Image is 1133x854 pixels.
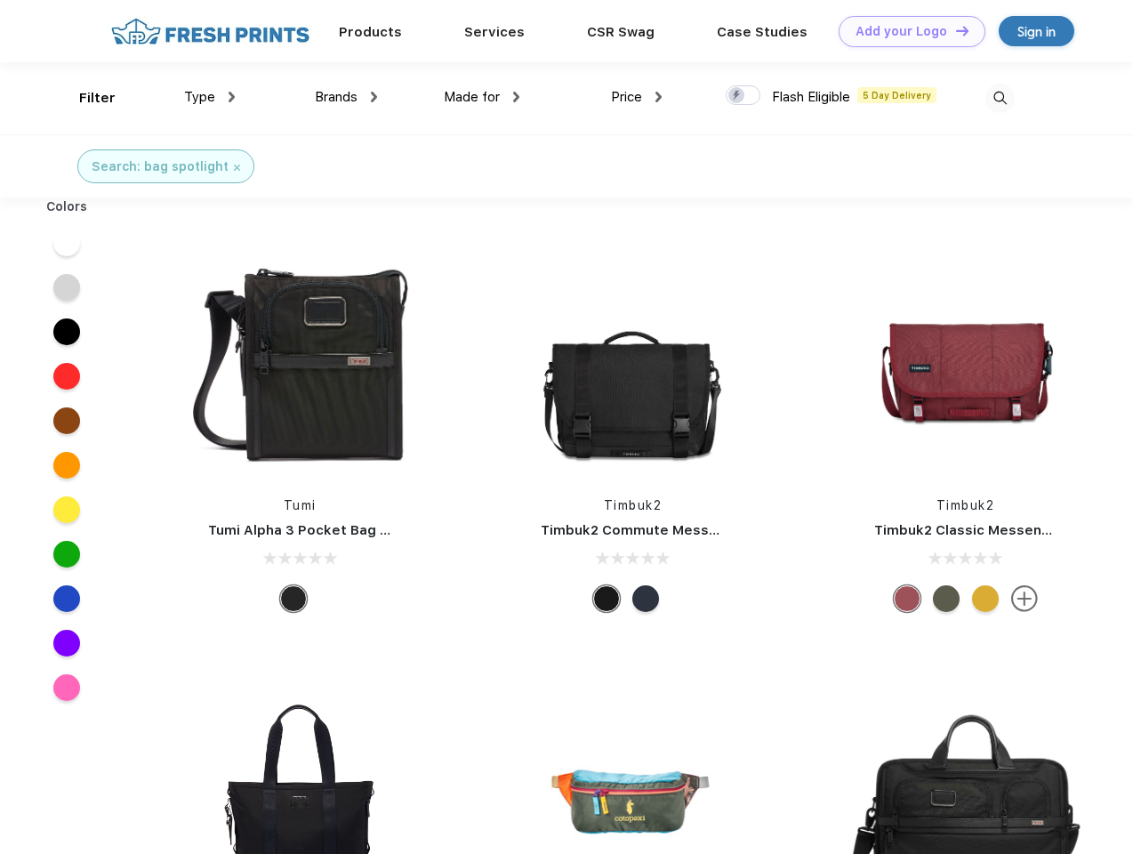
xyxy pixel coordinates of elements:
img: dropdown.png [655,92,662,102]
a: Timbuk2 Commute Messenger Bag [541,522,779,538]
img: more.svg [1011,585,1038,612]
a: Sign in [999,16,1074,46]
img: filter_cancel.svg [234,165,240,171]
a: Timbuk2 Classic Messenger Bag [874,522,1095,538]
div: Add your Logo [856,24,947,39]
img: dropdown.png [229,92,235,102]
div: Eco Black [593,585,620,612]
img: fo%20logo%202.webp [106,16,315,47]
img: DT [956,26,968,36]
img: func=resize&h=266 [848,242,1084,479]
a: Timbuk2 [936,498,995,512]
div: Search: bag spotlight [92,157,229,176]
div: Eco Collegiate Red [894,585,920,612]
img: func=resize&h=266 [514,242,751,479]
div: Colors [33,197,101,216]
span: Type [184,89,215,105]
span: Price [611,89,642,105]
div: Sign in [1017,21,1056,42]
div: Eco Amber [972,585,999,612]
div: Eco Army [933,585,960,612]
img: desktop_search.svg [985,84,1015,113]
div: Black [280,585,307,612]
span: 5 Day Delivery [857,87,936,103]
a: Tumi [284,498,317,512]
span: Flash Eligible [772,89,850,105]
div: Filter [79,88,116,109]
a: Timbuk2 [604,498,663,512]
a: Tumi Alpha 3 Pocket Bag Small [208,522,416,538]
img: dropdown.png [371,92,377,102]
img: func=resize&h=266 [181,242,418,479]
img: dropdown.png [513,92,519,102]
span: Made for [444,89,500,105]
div: Eco Nautical [632,585,659,612]
a: Products [339,24,402,40]
span: Brands [315,89,358,105]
